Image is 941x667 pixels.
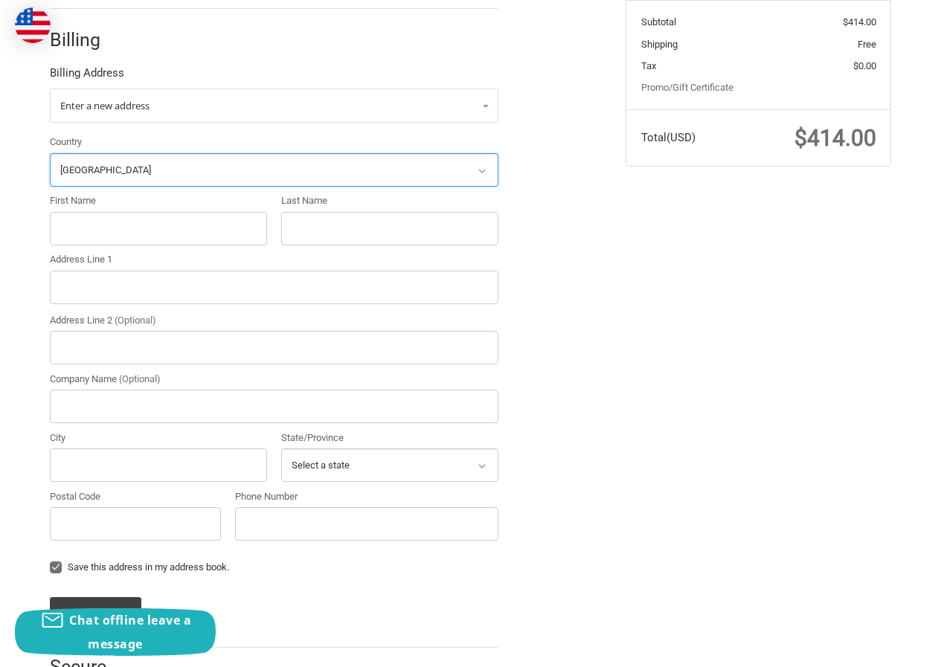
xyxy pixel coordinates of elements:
label: Company Name [50,372,498,387]
span: $0.00 [853,60,876,71]
h2: Billing [50,28,137,51]
span: Subtotal [641,16,676,28]
label: City [50,431,267,445]
span: Tax [641,60,656,71]
label: Last Name [281,193,498,208]
span: Shipping [641,39,678,50]
label: Phone Number [235,489,498,504]
small: (Optional) [119,373,161,384]
label: Postal Code [50,489,221,504]
button: Continue [50,597,141,629]
span: Total (USD) [641,131,696,144]
a: Enter or select a different address [50,88,498,123]
small: (Optional) [115,315,156,326]
label: State/Province [281,431,498,445]
span: $414.00 [843,16,876,28]
label: Address Line 1 [50,252,498,267]
img: duty and tax information for United States [15,7,51,43]
span: $414.00 [794,125,876,151]
label: Country [50,135,498,149]
span: Free [858,39,876,50]
label: Address Line 2 [50,313,498,328]
legend: Billing Address [50,65,124,88]
a: Promo/Gift Certificate [641,82,733,93]
label: Save this address in my address book. [50,561,498,573]
button: Chat offline leave a message [15,608,216,656]
label: First Name [50,193,267,208]
span: Chat offline leave a message [69,612,191,652]
span: Enter a new address [60,99,150,112]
